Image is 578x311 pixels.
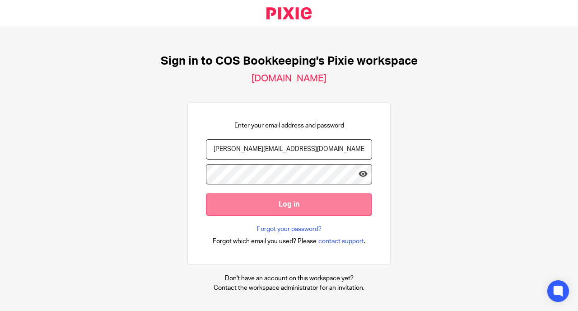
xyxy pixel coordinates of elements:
[206,193,372,216] input: Log in
[214,283,364,292] p: Contact the workspace administrator for an invitation.
[257,225,322,234] a: Forgot your password?
[161,54,418,68] h1: Sign in to COS Bookkeeping's Pixie workspace
[252,73,326,85] h2: [DOMAIN_NAME]
[214,274,364,283] p: Don't have an account on this workspace yet?
[234,121,344,130] p: Enter your email address and password
[206,139,372,160] input: name@example.com
[213,236,366,246] div: .
[318,237,364,246] span: contact support
[213,237,317,246] span: Forgot which email you used? Please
